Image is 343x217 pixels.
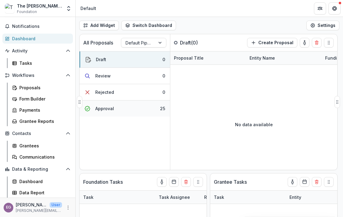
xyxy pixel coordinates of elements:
div: Task [80,191,155,204]
p: Foundation Tasks [83,178,123,186]
div: Task [210,191,286,204]
a: Dashboard [10,176,73,186]
a: Form Builder [10,94,73,104]
p: [PERSON_NAME] [16,202,47,208]
div: The [PERSON_NAME] Family Foundation [17,3,62,9]
button: More [64,204,72,211]
button: Delete card [312,38,322,48]
span: Workflows [12,73,63,78]
a: Grantees [10,141,73,151]
button: Rejected0 [80,84,170,100]
button: Partners [314,2,326,15]
button: toggle-assigned-to-me [300,38,309,48]
div: Task Assignee [155,194,194,200]
div: 0 [162,56,165,63]
button: Switch Dashboard [121,21,176,30]
div: Draft [96,56,106,63]
button: Add Widget [79,21,119,30]
div: Payments [19,107,68,113]
div: Rejected [95,89,114,95]
span: Activity [12,48,63,54]
div: Tasks [19,60,68,66]
button: Open entity switcher [64,2,73,15]
div: Grantee Reports [19,118,68,124]
button: toggle-assigned-to-me [288,177,297,187]
div: Entity Name [246,51,322,64]
p: User [50,202,62,208]
button: Approval25 [80,100,170,117]
div: Proposal Title [170,51,246,64]
button: Calendar [169,177,179,187]
button: Review0 [80,68,170,84]
p: Grantee Tasks [214,178,247,186]
div: Eleanor Green [6,205,11,209]
button: Calendar [300,177,309,187]
div: 0 [162,89,165,95]
a: Payments [10,105,73,115]
button: Get Help [328,2,341,15]
div: Entity [286,194,305,200]
div: Approval [95,105,114,112]
span: Contacts [12,131,63,136]
button: Delete card [181,177,191,187]
div: Related Proposal [201,191,276,204]
div: Grantees [19,143,68,149]
p: No data available [235,121,273,128]
button: toggle-assigned-to-me [157,177,167,187]
div: Data Report [19,189,68,196]
button: Create Proposal [247,38,297,48]
nav: breadcrumb [78,4,99,13]
button: Open Contacts [2,129,73,138]
button: Drag [335,96,340,108]
div: 25 [160,105,165,112]
a: Tasks [10,58,73,68]
a: Proposals [10,83,73,93]
div: Communications [19,154,68,160]
div: Proposal Title [170,55,207,61]
a: Communications [10,152,73,162]
button: Open Activity [2,46,73,56]
div: Task Assignee [155,191,201,204]
div: Dashboard [19,178,68,185]
div: Task [210,194,228,200]
div: Form Builder [19,96,68,102]
button: Settings [306,21,339,30]
button: Delete card [312,177,322,187]
div: Task [80,194,97,200]
span: Foundation [17,9,37,15]
button: Drag [324,177,334,187]
a: Grantee Reports [10,116,73,126]
p: All Proposals [83,39,113,46]
button: Drag [77,96,82,108]
button: Open Data & Reporting [2,164,73,174]
span: Data & Reporting [12,167,63,172]
span: Notifications [12,24,70,29]
img: The Chuck Lorre Family Foundation [5,4,15,13]
button: Draft0 [80,51,170,68]
a: Dashboard [2,34,73,44]
button: Drag [193,177,203,187]
button: Drag [324,38,334,48]
div: Proposals [19,84,68,91]
div: 0 [162,73,165,79]
button: Open Workflows [2,71,73,80]
div: Default [80,5,96,12]
p: [PERSON_NAME][EMAIL_ADDRESS][DOMAIN_NAME] [16,208,62,213]
div: Entity Name [246,55,279,61]
div: Review [95,73,111,79]
button: Notifications [2,21,73,31]
div: Related Proposal [201,194,244,200]
a: Data Report [10,188,73,198]
div: Dashboard [12,35,68,42]
p: Draft ( 0 ) [180,39,225,46]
